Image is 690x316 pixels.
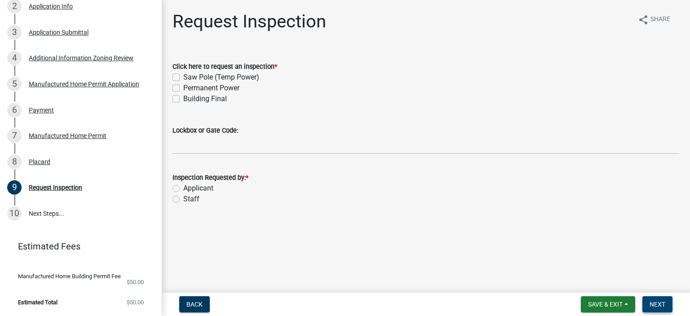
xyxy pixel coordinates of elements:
[29,133,106,139] div: Manufactured Home Permit
[581,296,635,312] button: Save & Exit
[18,273,121,279] span: Manufactured Home Building Permit Fee
[642,296,672,312] button: Next
[127,279,144,285] span: $50.00
[172,64,277,70] label: Click here to request an inspection
[183,183,213,194] label: Applicant
[172,175,248,181] label: Inspection Requested by:
[183,93,227,104] label: Building Final
[29,159,50,165] div: Placard
[172,128,238,134] label: Lockbox or Gate Code:
[183,194,199,205] label: Staff
[7,155,22,169] div: 8
[29,29,88,36] div: Application Submittal
[29,107,54,113] div: Payment
[29,55,133,61] div: Additional Information Zoning Review
[7,129,22,143] div: 7
[29,3,73,9] div: Application Info
[631,11,677,28] button: shareShare
[127,299,144,305] span: $50.00
[7,25,22,40] div: 3
[7,51,22,65] div: 4
[18,299,57,305] span: Estimated Total
[7,103,22,117] div: 6
[7,237,147,255] a: Estimated Fees
[29,81,139,87] div: Manufactured Home Permit Application
[638,14,649,25] i: share
[650,14,670,25] span: Share
[588,301,623,308] span: Save & Exit
[183,72,259,83] label: Saw Pole (Temp Power)
[186,301,203,308] span: Back
[7,77,22,91] div: 5
[7,206,22,221] div: 10
[7,180,22,195] div: 9
[172,11,326,32] h1: Request Inspection
[650,301,665,308] span: Next
[179,296,210,312] button: Back
[183,83,239,93] label: Permanent Power
[29,184,82,191] div: Request Inspection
